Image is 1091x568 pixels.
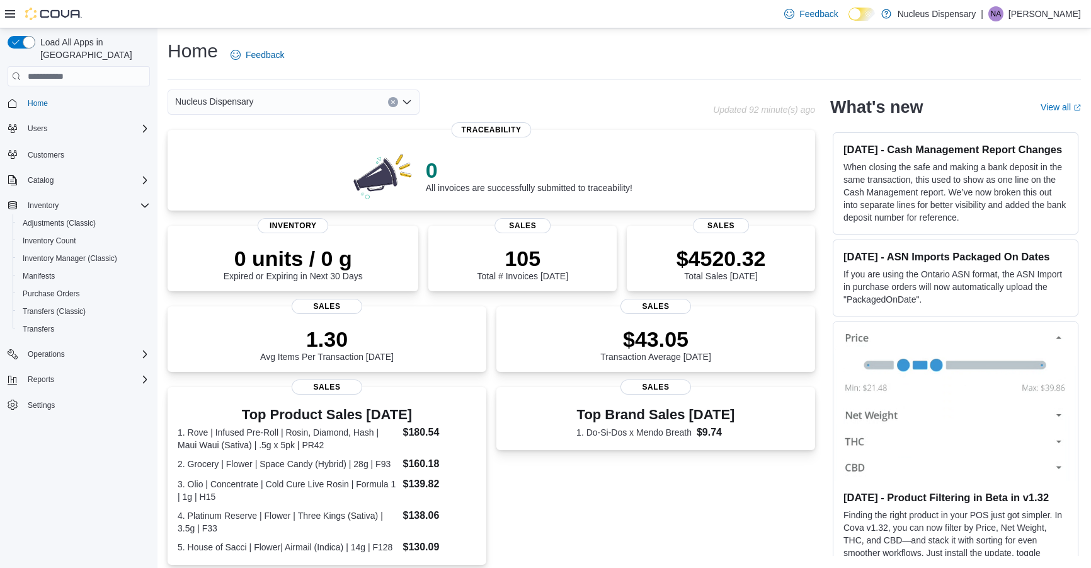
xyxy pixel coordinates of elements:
[898,6,976,21] p: Nucleus Dispensary
[600,327,711,352] p: $43.05
[23,397,150,413] span: Settings
[402,97,412,107] button: Open list of options
[697,425,735,440] dd: $9.74
[178,478,398,503] dt: 3. Olio | Concentrate | Cold Cure Live Rosin | Formula 1 | 1g | H15
[3,396,155,414] button: Settings
[494,218,551,233] span: Sales
[3,171,155,189] button: Catalog
[25,8,82,20] img: Cova
[843,143,1068,156] h3: [DATE] - Cash Management Report Changes
[23,121,150,136] span: Users
[23,198,150,213] span: Inventory
[178,509,398,535] dt: 4. Platinum Reserve | Flower | Three Kings (Sativa) | 3.5g | F33
[18,322,59,337] a: Transfers
[18,251,150,266] span: Inventory Manager (Classic)
[677,246,766,271] p: $4520.32
[350,150,416,200] img: 0
[178,407,476,422] h3: Top Product Sales [DATE]
[224,246,363,281] div: Expired or Expiring in Next 30 Days
[28,400,55,410] span: Settings
[23,173,150,188] span: Catalog
[178,458,398,470] dt: 2. Grocery | Flower | Space Candy (Hybrid) | 28g | F93
[843,250,1068,263] h3: [DATE] - ASN Imports Packaged On Dates
[843,161,1068,224] p: When closing the safe and making a bank deposit in the same transaction, this used to show as one...
[403,540,477,555] dd: $130.09
[600,327,711,362] div: Transaction Average [DATE]
[3,94,155,112] button: Home
[18,269,60,284] a: Manifests
[13,214,155,232] button: Adjustments (Classic)
[18,304,91,319] a: Transfers (Classic)
[168,38,218,64] h1: Home
[403,508,477,523] dd: $138.06
[843,491,1068,504] h3: [DATE] - Product Filtering in Beta in v1.32
[677,246,766,281] div: Total Sales [DATE]
[23,306,86,316] span: Transfers (Classic)
[23,148,69,163] a: Customers
[23,198,64,213] button: Inventory
[175,94,254,109] span: Nucleus Dispensary
[3,345,155,363] button: Operations
[620,299,691,314] span: Sales
[991,6,1002,21] span: NA
[426,158,632,193] div: All invoices are successfully submitted to traceability!
[713,105,815,115] p: Updated 92 minute(s) ago
[576,426,692,439] dt: 1. Do-Si-Dos x Mendo Breath
[178,426,398,451] dt: 1. Rove | Infused Pre-Roll | Rosin, Diamond, Hash | Maui Waui (Sativa) | .5g x 5pk | PR42
[13,250,155,267] button: Inventory Manager (Classic)
[848,8,875,21] input: Dark Mode
[28,150,64,160] span: Customers
[258,218,328,233] span: Inventory
[3,371,155,388] button: Reports
[178,541,398,554] dt: 5. House of Sacci | Flower| Airmail (Indica) | 14g | F128
[292,380,362,395] span: Sales
[1041,102,1081,112] a: View allExternal link
[403,425,477,440] dd: $180.54
[23,121,52,136] button: Users
[23,218,96,228] span: Adjustments (Classic)
[843,268,1068,306] p: If you are using the Ontario ASN format, the ASN Import in purchase orders will now automatically...
[403,456,477,472] dd: $160.18
[3,197,155,214] button: Inventory
[224,246,363,271] p: 0 units / 0 g
[23,96,53,111] a: Home
[28,374,54,385] span: Reports
[23,253,117,264] span: Inventory Manager (Classic)
[18,322,150,337] span: Transfers
[35,36,150,61] span: Load All Apps in [GEOGRAPHIC_DATA]
[23,173,59,188] button: Catalog
[28,349,65,359] span: Operations
[292,299,362,314] span: Sales
[388,97,398,107] button: Clear input
[246,49,284,61] span: Feedback
[23,372,150,387] span: Reports
[226,42,289,67] a: Feedback
[13,285,155,303] button: Purchase Orders
[693,218,750,233] span: Sales
[23,398,60,413] a: Settings
[13,267,155,285] button: Manifests
[28,98,48,108] span: Home
[18,269,150,284] span: Manifests
[451,122,531,137] span: Traceability
[18,251,122,266] a: Inventory Manager (Classic)
[13,320,155,338] button: Transfers
[23,271,55,281] span: Manifests
[981,6,983,21] p: |
[28,200,59,211] span: Inventory
[18,216,101,231] a: Adjustments (Classic)
[1008,6,1081,21] p: [PERSON_NAME]
[28,124,47,134] span: Users
[23,324,54,334] span: Transfers
[3,145,155,163] button: Customers
[779,1,843,26] a: Feedback
[260,327,394,352] p: 1.30
[13,303,155,320] button: Transfers (Classic)
[477,246,568,271] p: 105
[18,286,150,301] span: Purchase Orders
[13,232,155,250] button: Inventory Count
[18,216,150,231] span: Adjustments (Classic)
[28,175,54,185] span: Catalog
[18,286,85,301] a: Purchase Orders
